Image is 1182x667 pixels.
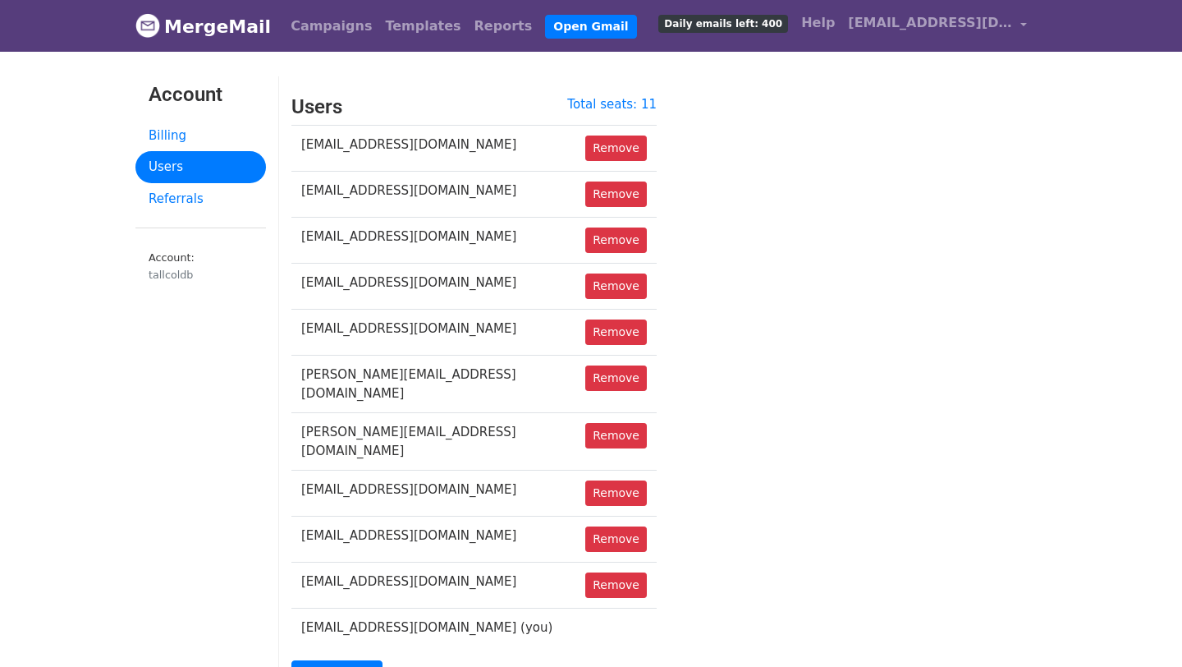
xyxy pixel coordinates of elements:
a: Remove [585,366,647,391]
td: [PERSON_NAME][EMAIL_ADDRESS][DOMAIN_NAME] [291,356,575,413]
a: MergeMail [135,9,271,44]
a: Remove [585,573,647,598]
td: [EMAIL_ADDRESS][DOMAIN_NAME] [291,126,575,172]
a: Remove [585,228,647,253]
td: [EMAIL_ADDRESS][DOMAIN_NAME] [291,471,575,517]
td: [EMAIL_ADDRESS][DOMAIN_NAME] (you) [291,609,575,647]
a: Campaigns [284,10,378,43]
a: Remove [585,423,647,448]
a: Daily emails left: 400 [652,7,795,39]
td: [EMAIL_ADDRESS][DOMAIN_NAME] [291,172,575,218]
td: [EMAIL_ADDRESS][DOMAIN_NAME] [291,218,575,264]
a: Referrals [135,183,266,215]
a: Help [795,7,841,39]
h3: Users [291,95,657,119]
img: MergeMail logo [135,13,160,38]
td: [EMAIL_ADDRESS][DOMAIN_NAME] [291,517,575,563]
a: Remove [585,274,647,299]
span: Daily emails left: 400 [658,15,788,33]
a: Billing [135,120,266,152]
div: tallcoldb [149,267,253,283]
td: [EMAIL_ADDRESS][DOMAIN_NAME] [291,264,575,310]
a: Total seats: 11 [567,97,657,112]
h3: Account [149,83,253,107]
a: Open Gmail [545,15,636,39]
td: [PERSON_NAME][EMAIL_ADDRESS][DOMAIN_NAME] [291,413,575,471]
td: [EMAIL_ADDRESS][DOMAIN_NAME] [291,310,575,356]
a: Remove [585,136,647,161]
a: [EMAIL_ADDRESS][DOMAIN_NAME] [841,7,1033,45]
a: Remove [585,182,647,207]
a: Remove [585,320,647,345]
a: Templates [378,10,467,43]
a: Remove [585,481,647,506]
a: Users [135,151,266,183]
small: Account: [149,251,253,283]
a: Reports [468,10,539,43]
span: [EMAIL_ADDRESS][DOMAIN_NAME] [848,13,1012,33]
a: Remove [585,527,647,552]
td: [EMAIL_ADDRESS][DOMAIN_NAME] [291,563,575,609]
